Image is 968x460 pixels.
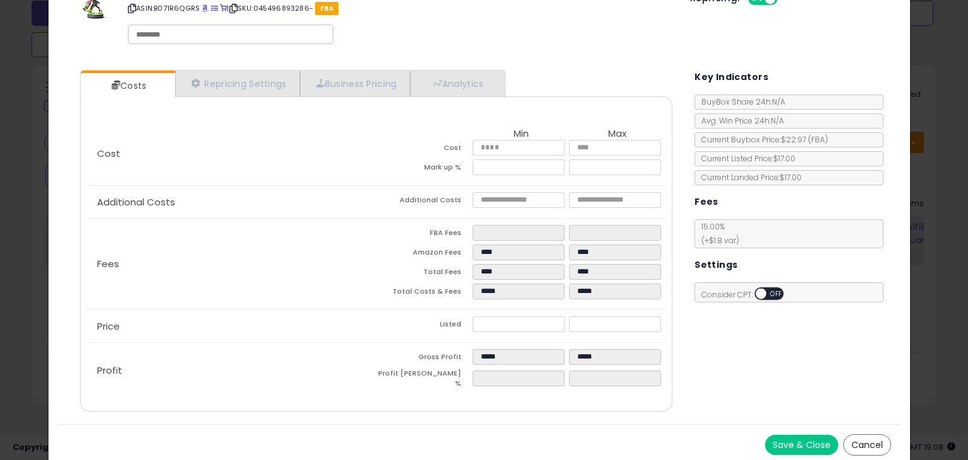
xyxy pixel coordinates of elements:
td: Profit [PERSON_NAME] % [376,369,473,392]
span: (+$1.8 var) [695,235,739,246]
span: Avg. Win Price 24h: N/A [695,115,784,126]
p: Profit [87,365,376,376]
td: Amazon Fees [376,244,473,264]
a: Analytics [410,71,504,96]
h5: Settings [694,257,737,273]
th: Max [569,129,665,140]
span: 15.00 % [695,221,739,246]
td: Total Fees [376,264,473,284]
span: ( FBA ) [808,134,828,145]
button: Cancel [843,434,891,456]
p: Additional Costs [87,197,376,207]
td: FBA Fees [376,225,473,244]
a: Your listing only [220,3,227,13]
a: Repricing Settings [175,71,300,96]
span: OFF [766,289,786,299]
span: $22.97 [781,134,828,145]
p: Fees [87,259,376,269]
span: Current Listed Price: $17.00 [695,153,795,164]
td: Gross Profit [376,349,473,369]
td: Mark up % [376,159,473,179]
a: Costs [81,73,174,98]
h5: Fees [694,194,718,210]
a: BuyBox page [202,3,209,13]
a: Business Pricing [300,71,410,96]
p: Cost [87,149,376,159]
span: Current Buybox Price: [695,134,828,145]
p: Price [87,321,376,331]
td: Listed [376,316,473,336]
th: Min [473,129,569,140]
span: FBA [315,2,338,15]
td: Cost [376,140,473,159]
td: Total Costs & Fees [376,284,473,303]
td: Additional Costs [376,192,473,212]
h5: Key Indicators [694,69,768,85]
span: Consider CPT: [695,289,800,300]
a: All offer listings [211,3,218,13]
span: BuyBox Share 24h: N/A [695,96,785,107]
button: Save & Close [765,435,838,455]
span: Current Landed Price: $17.00 [695,172,802,183]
